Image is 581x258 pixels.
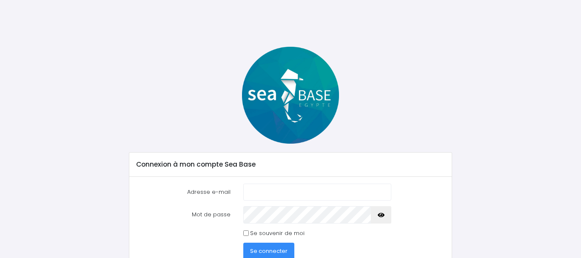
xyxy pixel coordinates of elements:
[130,184,237,201] label: Adresse e-mail
[250,247,288,255] span: Se connecter
[130,206,237,223] label: Mot de passe
[250,229,305,238] label: Se souvenir de moi
[129,153,452,176] div: Connexion à mon compte Sea Base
